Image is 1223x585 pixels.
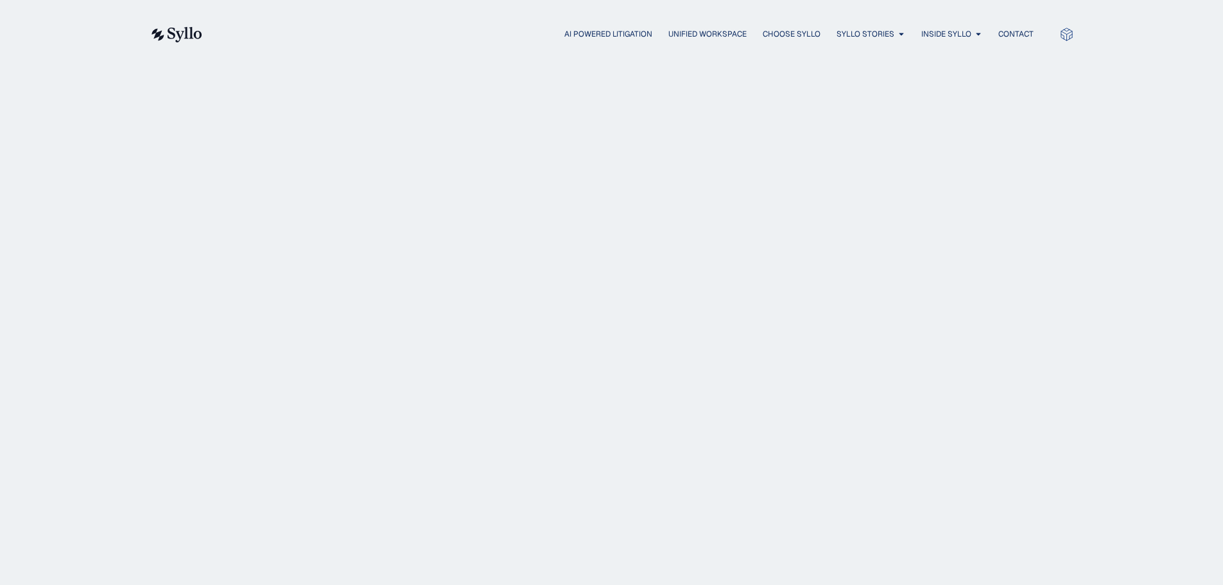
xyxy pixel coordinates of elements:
a: Syllo Stories [837,28,894,40]
a: Contact [998,28,1034,40]
div: Menu Toggle [228,28,1034,40]
a: Unified Workspace [668,28,747,40]
a: AI Powered Litigation [564,28,652,40]
nav: Menu [228,28,1034,40]
a: Choose Syllo [763,28,820,40]
img: syllo [150,27,202,42]
a: Inside Syllo [921,28,971,40]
